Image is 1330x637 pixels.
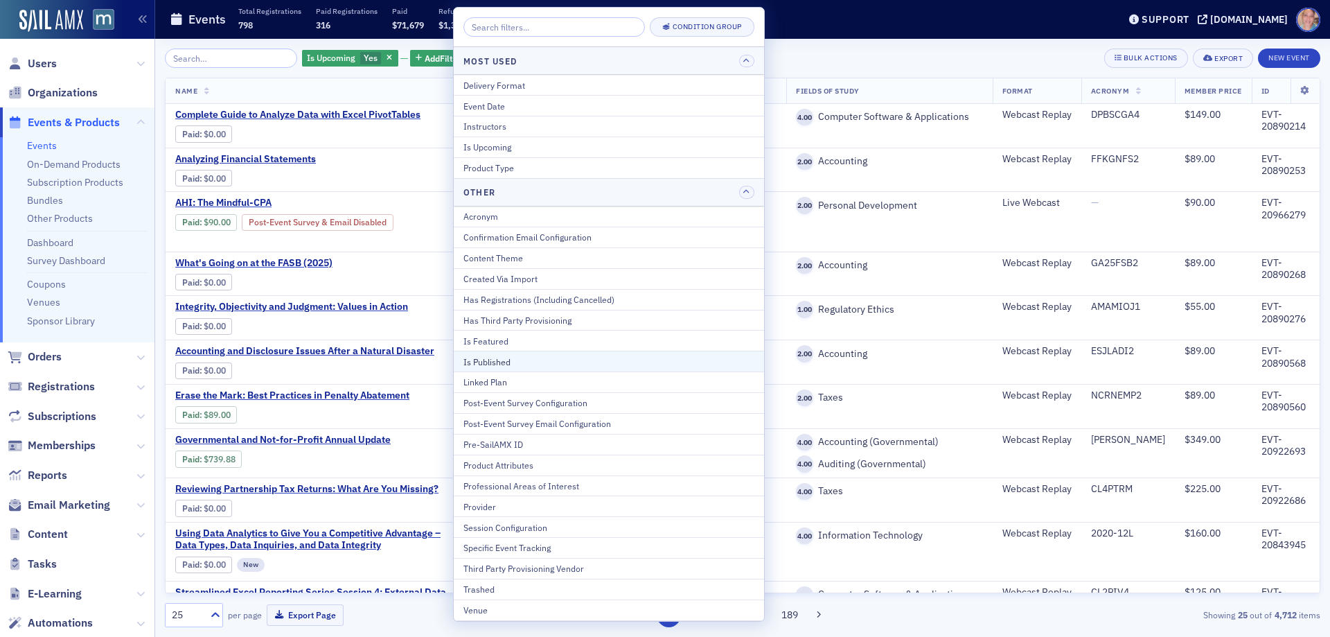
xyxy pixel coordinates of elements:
button: Pre-SailAMX ID [454,434,764,455]
div: AMAMIOJ1 [1091,301,1165,313]
button: Is Featured [454,330,764,351]
div: Acronym [463,210,754,222]
div: Paid: 0 - $0 [175,274,232,290]
a: Paid [182,410,199,420]
span: : [182,277,204,288]
div: Is Published [463,356,754,368]
span: Accounting [813,259,867,272]
span: : [182,410,204,420]
span: : [182,454,204,464]
span: Automations [28,616,93,631]
span: $160.00 [1185,527,1221,539]
span: 2.00 [796,153,813,171]
div: Delivery Format [463,79,754,91]
div: EVT-20890568 [1261,345,1310,369]
div: ESJLADI2 [1091,345,1165,358]
span: $125.00 [1185,586,1221,598]
button: Third Party Provisioning Vendor [454,558,764,579]
div: Professional Areas of Interest [463,480,754,492]
span: $225.00 [1185,482,1221,495]
span: Registrations [28,379,95,394]
span: $0.00 [204,559,226,570]
div: Is Featured [463,335,754,347]
a: Reviewing Partnership Tax Returns: What Are You Missing? [175,483,438,496]
strong: 25 [1235,609,1250,621]
span: Is Upcoming [307,52,355,63]
strong: 4,712 [1272,609,1299,621]
span: 2.00 [796,586,813,604]
div: Session Configuration [463,521,754,534]
button: Export Page [267,604,344,626]
a: Using Data Analytics to Give You a Competitive Advantage – Data Types, Data Inquiries, and Data I... [175,527,457,552]
a: Events & Products [8,115,120,130]
a: Analyzing Financial Statements [175,153,408,166]
button: 189 [778,603,802,627]
button: Professional Areas of Interest [454,475,764,496]
span: 1.00 [796,301,813,318]
div: Webcast Replay [1002,153,1072,166]
button: Post-Event Survey Configuration [454,392,764,413]
span: Auditing (Governmental) [813,458,926,471]
span: : [182,321,204,331]
div: Instructors [463,120,754,132]
div: Is Upcoming [463,141,754,153]
span: $739.88 [204,454,236,464]
span: $1,350 [438,19,465,30]
span: E-Learning [28,586,82,602]
div: [PERSON_NAME] [1091,434,1165,446]
div: Paid: 1 - $9000 [175,214,237,231]
button: Event Date [454,95,764,116]
a: Coupons [27,278,66,290]
span: AHI: The Mindful-CPA [175,197,408,209]
button: Bulk Actions [1104,49,1188,68]
div: DPBSCGA4 [1091,109,1165,121]
div: EVT-20966279 [1261,197,1310,221]
p: Net [486,6,517,16]
span: Accounting [813,348,867,360]
div: Linked Plan [463,376,754,388]
div: Trashed [463,583,754,595]
div: Webcast Replay [1002,434,1072,446]
a: Registrations [8,379,95,394]
div: Paid: 0 - $0 [175,125,232,142]
a: Paid [182,173,199,184]
div: EVT-20890253 [1261,153,1310,177]
span: Personal Development [813,200,917,212]
a: Orders [8,349,62,365]
div: EVT-20890276 [1261,301,1310,325]
div: CL2PIV4 [1091,586,1165,599]
button: Has Third Party Provisioning [454,310,764,331]
a: Erase the Mark: Best Practices in Penalty Abatement [175,390,409,402]
div: Third Party Provisioning Vendor [463,562,754,575]
span: Orders [28,349,62,365]
a: Bundles [27,194,63,207]
a: Subscriptions [8,409,96,424]
a: Integrity, Objectivity and Judgment: Values in Action [175,301,408,313]
a: Streamlined Excel Reporting Series Session 4: External Data and PivotCharts [175,586,457,611]
a: Paid [182,217,199,227]
a: Sponsor Library [27,315,95,327]
div: FFKGNFS2 [1091,153,1165,166]
span: Taxes [813,392,843,404]
span: 4.00 [796,434,813,451]
a: Email Marketing [8,498,110,513]
button: Product Attributes [454,455,764,475]
span: $149.00 [1185,108,1221,121]
span: Taxes [813,485,843,498]
a: Venues [27,296,60,308]
p: Refunded [438,6,471,16]
a: Dashboard [27,236,73,249]
a: Events [27,139,57,152]
a: Reports [8,468,67,483]
div: Paid: 1 - $8900 [175,406,237,423]
a: AHI: The Mindful-CPA [175,197,457,209]
a: Complete Guide to Analyze Data with Excel PivotTables [175,109,420,121]
span: Member Price [1185,86,1242,96]
span: Events & Products [28,115,120,130]
a: Paid [182,365,199,376]
img: SailAMX [93,9,114,30]
span: Computer Software & Applications [813,111,969,123]
span: — [1091,196,1099,209]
